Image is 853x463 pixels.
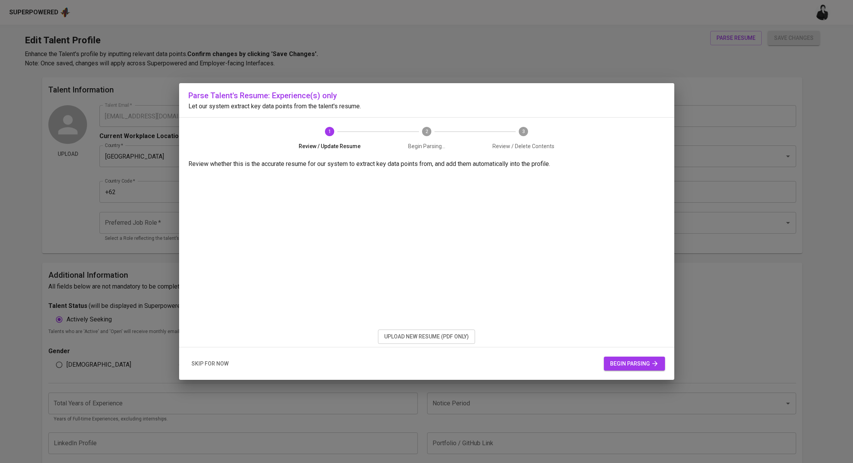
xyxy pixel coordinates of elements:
p: Review whether this is the accurate resume for our system to extract key data points from, and ad... [188,159,665,169]
p: Let our system extract key data points from the talent's resume. [188,102,665,111]
span: Review / Update Resume [284,142,375,150]
text: 3 [522,129,525,134]
span: Review / Delete Contents [478,142,569,150]
text: 1 [328,129,331,134]
button: upload new resume (pdf only) [378,330,475,344]
iframe: 48b3d2d17163ff77d421f994c1c422a7.pdf [188,172,665,326]
h6: Parse Talent's Resume: Experience(s) only [188,89,665,102]
span: Begin Parsing... [381,142,472,150]
button: skip for now [188,357,232,371]
span: begin parsing [610,359,659,369]
span: upload new resume (pdf only) [384,332,469,342]
text: 2 [425,129,428,134]
span: skip for now [191,359,229,369]
button: begin parsing [604,357,665,371]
